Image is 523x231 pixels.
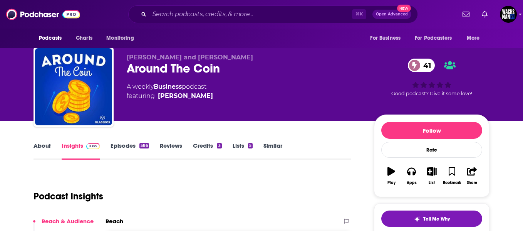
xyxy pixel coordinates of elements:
[154,83,182,90] a: Business
[160,142,182,160] a: Reviews
[263,142,282,160] a: Similar
[500,6,517,23] img: User Profile
[381,211,482,227] button: tell me why sparkleTell Me Why
[35,48,112,125] img: Around The Coin
[401,162,421,190] button: Apps
[479,8,491,21] a: Show notifications dropdown
[415,33,452,44] span: For Podcasters
[62,142,100,160] a: InsightsPodchaser Pro
[381,142,482,158] div: Rate
[111,142,149,160] a: Episodes586
[461,31,489,46] button: open menu
[39,33,62,44] span: Podcasts
[372,10,411,19] button: Open AdvancedNew
[467,33,480,44] span: More
[408,59,435,72] a: 41
[459,8,473,21] a: Show notifications dropdown
[34,142,51,160] a: About
[248,143,253,148] div: 5
[42,218,94,225] p: Reach & Audience
[76,33,92,44] span: Charts
[127,82,213,101] div: A weekly podcast
[352,9,366,19] span: ⌘ K
[139,143,149,148] div: 586
[6,7,80,22] img: Podchaser - Follow, Share and Rate Podcasts
[387,180,396,185] div: Play
[158,91,213,101] a: Mike Townsend
[376,12,408,16] span: Open Advanced
[391,91,472,96] span: Good podcast? Give it some love!
[422,162,442,190] button: List
[101,31,144,46] button: open menu
[397,5,411,12] span: New
[370,33,401,44] span: For Business
[442,162,462,190] button: Bookmark
[423,216,450,222] span: Tell Me Why
[443,180,461,185] div: Bookmark
[127,54,253,61] span: [PERSON_NAME] and [PERSON_NAME]
[365,31,410,46] button: open menu
[410,31,463,46] button: open menu
[106,33,134,44] span: Monitoring
[217,143,221,148] div: 3
[374,54,489,101] div: 41Good podcast? Give it some love!
[414,216,420,222] img: tell me why sparkle
[34,191,103,202] h1: Podcast Insights
[462,162,482,190] button: Share
[233,142,253,160] a: Lists5
[149,8,352,20] input: Search podcasts, credits, & more...
[416,59,435,72] span: 41
[127,91,213,101] span: featuring
[429,180,435,185] div: List
[500,6,517,23] span: Logged in as WachsmanNY
[128,5,418,23] div: Search podcasts, credits, & more...
[381,162,401,190] button: Play
[381,122,482,139] button: Follow
[71,31,97,46] a: Charts
[106,218,123,225] h2: Reach
[193,142,221,160] a: Credits3
[467,180,477,185] div: Share
[500,6,517,23] button: Show profile menu
[407,180,417,185] div: Apps
[86,143,100,149] img: Podchaser Pro
[34,31,72,46] button: open menu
